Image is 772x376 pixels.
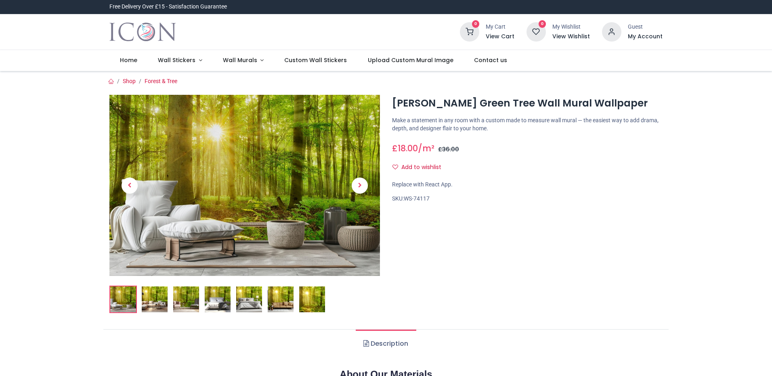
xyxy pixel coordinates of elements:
a: Next [340,122,380,249]
img: WS-74117-03 [173,286,199,312]
a: My Account [628,33,663,41]
div: Replace with React App. [392,181,663,189]
a: 0 [527,28,546,35]
span: Wall Stickers [158,56,195,64]
h1: [PERSON_NAME] Green Tree Wall Mural Wallpaper [392,96,663,110]
span: 36.00 [442,145,459,153]
i: Add to wishlist [392,164,398,170]
span: Home [120,56,137,64]
span: Upload Custom Mural Image [368,56,453,64]
img: WS-74117-02 [142,286,168,312]
a: Shop [123,78,136,84]
img: Icon Wall Stickers [109,21,176,43]
span: £ [392,142,418,154]
sup: 0 [472,20,480,28]
button: Add to wishlistAdd to wishlist [392,161,448,174]
span: WS-74117 [404,195,430,202]
img: Forest Sun Green Tree Wall Mural Wallpaper [109,95,380,276]
sup: 0 [539,20,546,28]
span: Custom Wall Stickers [284,56,347,64]
a: Description [356,330,416,358]
img: WS-74117-04 [205,286,231,312]
a: Previous [109,122,150,249]
div: SKU: [392,195,663,203]
a: Wall Murals [212,50,274,71]
img: WS-74117-06 [268,286,294,312]
div: My Cart [486,23,514,31]
iframe: Customer reviews powered by Trustpilot [493,3,663,11]
div: Free Delivery Over £15 - Satisfaction Guarantee [109,3,227,11]
p: Make a statement in any room with a custom made to measure wall mural — the easiest way to add dr... [392,117,663,132]
a: Logo of Icon Wall Stickers [109,21,176,43]
img: WS-74117-07 [299,286,325,312]
span: /m² [418,142,434,154]
span: 18.00 [398,142,418,154]
img: Forest Sun Green Tree Wall Mural Wallpaper [110,286,136,312]
a: Forest & Tree [145,78,177,84]
span: Next [352,178,368,194]
a: 0 [460,28,479,35]
span: £ [438,145,459,153]
a: View Cart [486,33,514,41]
a: Wall Stickers [147,50,212,71]
img: WS-74117-05 [236,286,262,312]
div: My Wishlist [552,23,590,31]
div: Guest [628,23,663,31]
span: Wall Murals [223,56,257,64]
span: Contact us [474,56,507,64]
a: View Wishlist [552,33,590,41]
span: Previous [122,178,138,194]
